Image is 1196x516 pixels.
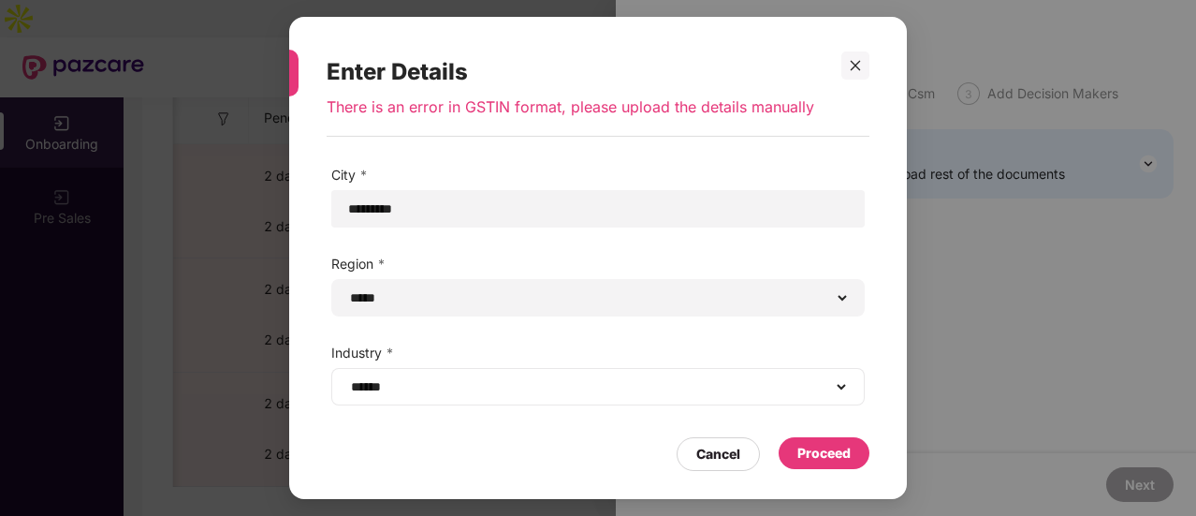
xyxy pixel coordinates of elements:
label: Industry [331,343,865,363]
div: Enter Details [327,36,824,97]
label: City [331,165,865,185]
div: Proceed [797,443,851,464]
div: There is an error in GSTIN format, please upload the details manually [327,96,824,136]
label: Region [331,254,865,274]
span: close [849,59,862,72]
div: Cancel [696,444,740,464]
